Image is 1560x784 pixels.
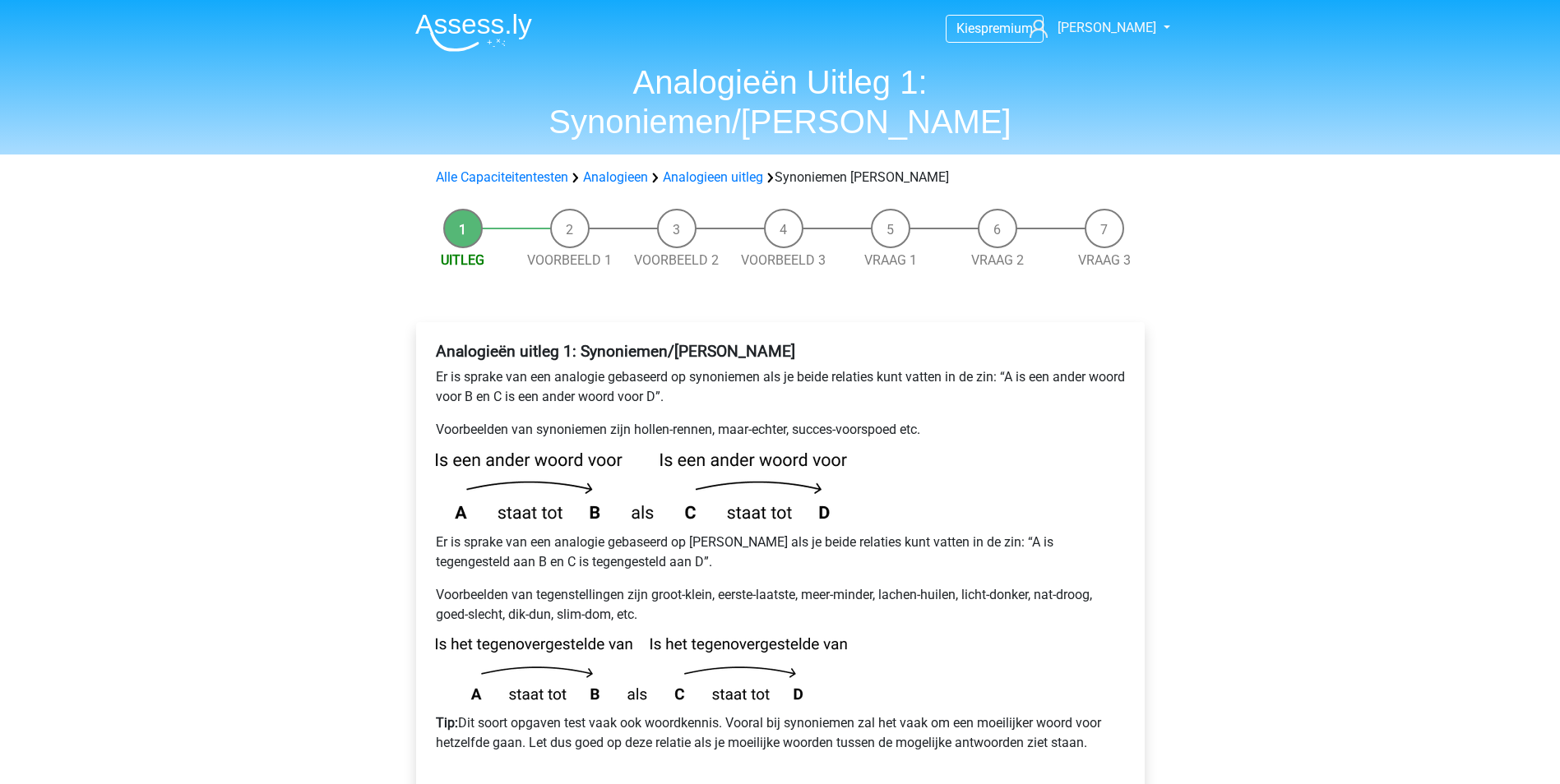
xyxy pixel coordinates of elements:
[583,169,648,185] a: Analogieen
[947,17,1043,39] a: Kiespremium
[441,252,484,268] a: Uitleg
[436,713,1125,753] p: Dit soort opgaven test vaak ook woordkennis. Vooral bij synoniemen zal het vaak om een moeilijker...
[436,533,1125,572] p: Er is sprake van een analogie gebaseerd op [PERSON_NAME] als je beide relaties kunt vatten in de ...
[436,453,847,519] img: analogies_pattern1.png
[436,342,795,361] b: Analogieën uitleg 1: Synoniemen/[PERSON_NAME]
[663,169,763,185] a: Analogieen uitleg
[436,715,458,731] b: Tip:
[436,585,1125,625] p: Voorbeelden van tegenstellingen zijn groot-klein, eerste-laatste, meer-minder, lachen-huilen, lic...
[527,252,612,268] a: Voorbeeld 1
[415,13,532,52] img: Assessly
[864,252,917,268] a: Vraag 1
[1078,252,1131,268] a: Vraag 3
[429,168,1132,187] div: Synoniemen [PERSON_NAME]
[981,21,1033,36] span: premium
[956,21,981,36] span: Kies
[436,420,1125,440] p: Voorbeelden van synoniemen zijn hollen-rennen, maar-echter, succes-voorspoed etc.
[402,62,1159,141] h1: Analogieën Uitleg 1: Synoniemen/[PERSON_NAME]
[971,252,1024,268] a: Vraag 2
[1058,20,1156,35] span: [PERSON_NAME]
[741,252,826,268] a: Voorbeeld 3
[1023,18,1158,38] a: [PERSON_NAME]
[436,367,1125,407] p: Er is sprake van een analogie gebaseerd op synoniemen als je beide relaties kunt vatten in de zin...
[634,252,719,268] a: Voorbeeld 2
[436,638,847,700] img: analogies_pattern1_2.png
[436,169,568,185] a: Alle Capaciteitentesten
